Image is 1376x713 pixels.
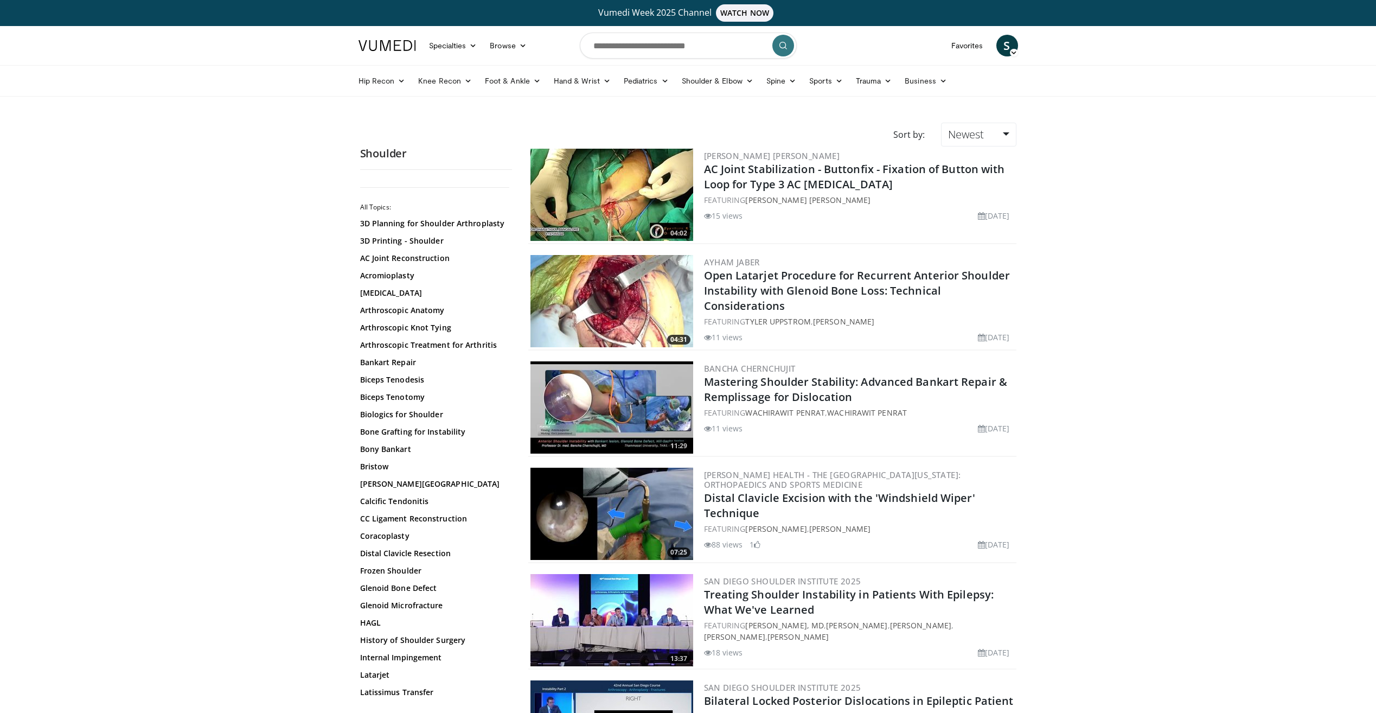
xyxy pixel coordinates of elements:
[360,409,507,420] a: Biologics for Shoulder
[803,70,849,92] a: Sports
[360,340,507,351] a: Arthroscopic Treatment for Arthritis
[360,461,507,472] a: Bristow
[360,288,507,298] a: [MEDICAL_DATA]
[745,620,824,631] a: [PERSON_NAME], MD
[978,332,1010,343] li: [DATE]
[745,316,810,327] a: Tyler Uppstrom
[530,574,693,666] img: c94281fe-92dc-4757-a228-7e308c7dd9b7.300x170_q85_crop-smart_upscale.jpg
[360,670,507,680] a: Latarjet
[360,203,509,212] h2: All Topics:
[890,620,951,631] a: [PERSON_NAME]
[704,407,1014,418] div: FEATURING ,
[478,70,547,92] a: Foot & Ankle
[360,305,507,316] a: Arthroscopic Anatomy
[530,149,693,241] img: c2f644dc-a967-485d-903d-283ce6bc3929.300x170_q85_crop-smart_upscale.jpg
[978,539,1010,550] li: [DATE]
[704,587,994,617] a: Treating Shoulder Instability in Patients With Epilepsy: What We've Learned
[360,687,507,698] a: Latissimus Transfer
[360,270,507,281] a: Acromioplasty
[704,374,1008,404] a: Mastering Shoulder Stability: Advanced Bankart Repair & Remplissage for Dislocation
[704,693,1014,708] a: Bilateral Locked Posterior Dislocations in Epileptic Patient
[360,357,507,368] a: Bankart Repair
[704,647,743,658] li: 18 views
[360,565,507,576] a: Frozen Shoulder
[704,423,743,434] li: 11 views
[360,600,507,611] a: Glenoid Microfracture
[667,335,690,345] span: 04:31
[704,316,1014,327] div: FEATURING ,
[813,316,874,327] a: [PERSON_NAME]
[530,255,693,347] img: 2b2da37e-a9b6-423e-b87e-b89ec568d167.300x170_q85_crop-smart_upscale.jpg
[704,576,861,587] a: San Diego Shoulder Institute 2025
[530,149,693,241] a: 04:02
[704,491,975,520] a: Distal Clavicle Excision with the 'Windshield Wiper' Technique
[360,635,507,646] a: History of Shoulder Surgery
[360,652,507,663] a: Internal Impingement
[978,647,1010,658] li: [DATE]
[360,147,512,161] h2: Shoulder
[360,513,507,524] a: CC Ligament Reconstruction
[745,524,807,534] a: [PERSON_NAME]
[704,162,1005,192] a: AC Joint Stabilization - Buttonfix - Fixation of Button with Loop for Type 3 AC [MEDICAL_DATA]
[767,632,829,642] a: [PERSON_NAME]
[826,620,887,631] a: [PERSON_NAME]
[675,70,760,92] a: Shoulder & Elbow
[360,583,507,594] a: Glenoid Bone Defect
[547,70,617,92] a: Hand & Wrist
[580,33,797,59] input: Search topics, interventions
[360,253,507,264] a: AC Joint Reconstruction
[352,70,412,92] a: Hip Recon
[704,332,743,343] li: 11 views
[360,479,507,489] a: [PERSON_NAME][GEOGRAPHIC_DATA]
[667,654,690,664] span: 13:37
[667,441,690,451] span: 11:29
[704,620,1014,642] div: FEATURING , , , ,
[704,469,961,490] a: [PERSON_NAME] Health - The [GEOGRAPHIC_DATA][US_STATE]: Orthopaedics and Sports Medicine
[948,127,984,142] span: Newest
[941,123,1016,147] a: Newest
[530,361,693,454] img: 12bfd8a1-61c9-4857-9f26-c8a25e8997c8.300x170_q85_crop-smart_upscale.jpg
[360,235,507,246] a: 3D Printing - Shoulder
[704,268,1010,313] a: Open Latarjet Procedure for Recurrent Anterior Shoulder Instability with Glenoid Bone Loss: Techn...
[704,194,1014,206] div: FEATURING
[530,468,693,560] img: a7b75fd4-cde6-4697-a64c-761743312e1d.jpeg.300x170_q85_crop-smart_upscale.jpg
[360,374,507,385] a: Biceps Tenodesis
[360,218,507,229] a: 3D Planning for Shoulder Arthroplasty
[530,468,693,560] a: 07:25
[530,574,693,666] a: 13:37
[360,426,507,437] a: Bone Grafting for Instability
[359,40,416,51] img: VuMedi Logo
[360,617,507,628] a: HAGL
[360,531,507,542] a: Coracoplasty
[617,70,675,92] a: Pediatrics
[530,361,693,454] a: 11:29
[996,35,1018,56] a: S
[978,423,1010,434] li: [DATE]
[885,123,933,147] div: Sort by:
[360,496,507,507] a: Calcific Tendonitis
[898,70,953,92] a: Business
[745,195,871,205] a: [PERSON_NAME] [PERSON_NAME]
[750,539,760,550] li: 1
[704,682,861,693] a: San Diego Shoulder Institute 2025
[483,35,533,56] a: Browse
[423,35,484,56] a: Specialties
[412,70,478,92] a: Knee Recon
[704,632,765,642] a: [PERSON_NAME]
[760,70,803,92] a: Spine
[667,228,690,238] span: 04:02
[667,548,690,557] span: 07:25
[809,524,871,534] a: [PERSON_NAME]
[704,523,1014,534] div: FEATURING ,
[704,210,743,221] li: 15 views
[704,363,796,374] a: Bancha Chernchujit
[360,322,507,333] a: Arthroscopic Knot Tying
[704,539,743,550] li: 88 views
[360,548,507,559] a: Distal Clavicle Resection
[704,257,760,268] a: Ayham Jaber
[849,70,899,92] a: Trauma
[360,444,507,455] a: Bony Bankart
[945,35,990,56] a: Favorites
[716,4,773,22] span: WATCH NOW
